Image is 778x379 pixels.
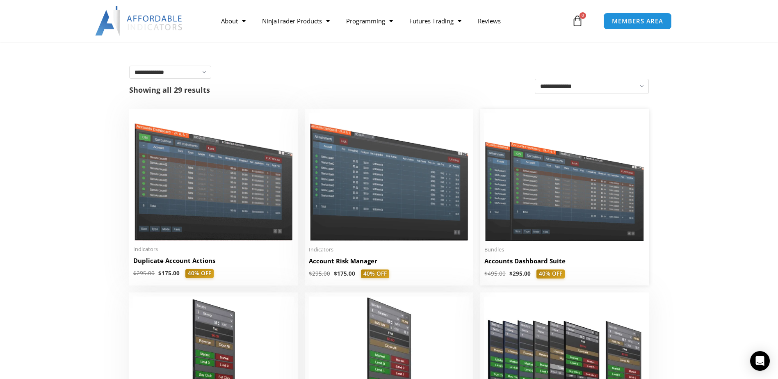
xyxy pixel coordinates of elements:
span: 40% OFF [361,269,389,279]
span: Indicators [309,246,469,253]
img: Accounts Dashboard Suite [484,113,645,241]
span: $ [484,270,488,277]
a: Reviews [470,11,509,30]
p: Showing all 29 results [129,86,210,94]
span: MEMBERS AREA [612,18,663,24]
span: Bundles [484,246,645,253]
a: About [213,11,254,30]
span: Indicators [133,246,294,253]
span: 0 [580,12,586,19]
div: Open Intercom Messenger [750,351,770,371]
h2: Account Risk Manager [309,257,469,265]
a: Futures Trading [401,11,470,30]
span: $ [309,270,312,277]
bdi: 295.00 [309,270,330,277]
span: 40% OFF [536,269,565,279]
bdi: 295.00 [133,269,155,277]
span: $ [334,270,337,277]
img: Duplicate Account Actions [133,113,294,241]
h2: Duplicate Account Actions [133,256,294,265]
a: Duplicate Account Actions [133,256,294,269]
img: Account Risk Manager [309,113,469,241]
h2: Accounts Dashboard Suite [484,257,645,265]
span: $ [158,269,162,277]
span: $ [133,269,137,277]
bdi: 495.00 [484,270,506,277]
span: $ [509,270,513,277]
span: 40% OFF [185,269,214,278]
nav: Menu [213,11,570,30]
a: Account Risk Manager [309,257,469,269]
a: Programming [338,11,401,30]
bdi: 175.00 [334,270,355,277]
a: MEMBERS AREA [603,13,672,30]
a: Accounts Dashboard Suite [484,257,645,269]
a: 0 [559,9,595,33]
select: Shop order [535,79,649,94]
img: LogoAI | Affordable Indicators – NinjaTrader [95,6,183,36]
bdi: 295.00 [509,270,531,277]
bdi: 175.00 [158,269,180,277]
a: NinjaTrader Products [254,11,338,30]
